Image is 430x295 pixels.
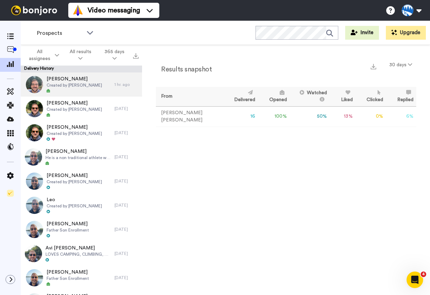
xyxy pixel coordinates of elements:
span: Created by [PERSON_NAME] [47,203,102,209]
img: 14ebfb80-7e75-406c-948e-f739542e143e-thumb.jpg [26,221,43,238]
span: All assignees [26,48,53,62]
div: [DATE] [114,106,139,111]
span: [PERSON_NAME] [47,172,102,179]
span: Created by [PERSON_NAME] [47,82,102,88]
img: vm-color.svg [72,5,83,16]
img: 5d7611ee-3730-435e-9496-383b4f27760f-thumb.jpg [26,173,43,190]
img: 984c8e46-9565-4b09-9999-08b5124ebaf6-thumb.jpg [26,124,43,141]
img: e6146410-8765-4261-874e-a75ec37d1199-thumb.jpg [25,148,42,166]
span: 4 [421,272,426,277]
a: LeoCreated by [PERSON_NAME][DATE] [21,193,142,217]
div: [DATE] [114,251,139,256]
button: Export a summary of each team member’s results that match this filter now. [369,61,378,71]
span: Father Son Enrollment [47,276,89,281]
td: 13 % [330,106,356,127]
div: [DATE] [114,275,139,281]
button: All assignees [22,46,63,65]
a: [PERSON_NAME]Created by [PERSON_NAME]1 hr. ago [21,72,142,97]
span: [PERSON_NAME] [47,269,89,276]
span: [PERSON_NAME] [47,124,102,131]
button: 365 days [98,46,131,65]
span: Father Son Enrollment [47,227,89,233]
th: Watched [290,87,330,106]
h2: Results snapshot [156,66,212,73]
a: [PERSON_NAME]Created by [PERSON_NAME][DATE] [21,97,142,121]
span: Created by [PERSON_NAME] [47,179,102,185]
span: LOVES CAMPING, CLIMBING, SAILING, AND [GEOGRAPHIC_DATA]. [46,252,111,257]
div: Delivery History [21,66,142,72]
th: Liked [330,87,356,106]
span: [PERSON_NAME] [47,220,89,227]
div: [DATE] [114,203,139,208]
iframe: Intercom live chat [407,272,423,288]
img: 4f833398-745e-4197-b6e7-32f5c5fbfad0-thumb.jpg [26,197,43,214]
div: [DATE] [114,130,139,136]
img: export.svg [133,53,139,59]
th: Delivered [223,87,258,106]
div: [DATE] [114,227,139,232]
td: 6 % [386,106,416,127]
img: 3deed3f5-f89f-4af1-970f-0fe82508ab9f-thumb.jpg [25,245,42,262]
td: 16 [223,106,258,127]
span: [PERSON_NAME] [47,76,102,82]
img: Checklist.svg [7,190,14,197]
span: He is a non traditional athlete who prefers adventure sports like mountain biking, swimming and s... [46,155,111,160]
button: Export all results that match these filters now. [131,50,141,60]
a: Avi [PERSON_NAME]LOVES CAMPING, CLIMBING, SAILING, AND [GEOGRAPHIC_DATA].[DATE] [21,242,142,266]
a: [PERSON_NAME]Created by [PERSON_NAME][DATE] [21,169,142,193]
a: [PERSON_NAME]Father Son Enrollment[DATE] [21,266,142,290]
span: [PERSON_NAME] [47,100,102,107]
button: All results [63,46,98,65]
td: [PERSON_NAME] [PERSON_NAME] [156,106,223,127]
td: 100 % [258,106,290,127]
a: [PERSON_NAME]Created by [PERSON_NAME][DATE] [21,121,142,145]
img: export.svg [371,64,376,69]
span: Created by [PERSON_NAME] [47,107,102,112]
button: Invite [345,26,379,40]
a: [PERSON_NAME]Father Son Enrollment[DATE] [21,217,142,242]
th: Opened [258,87,290,106]
td: 50 % [290,106,330,127]
div: [DATE] [114,154,139,160]
span: Created by [PERSON_NAME] [47,131,102,136]
button: 30 days [385,59,416,71]
span: Prospects [37,29,83,37]
th: Replied [386,87,416,106]
th: Clicked [356,87,386,106]
img: a26f4e5c-1062-491b-9d02-19cd5e47780c-thumb.jpg [26,269,43,286]
span: [PERSON_NAME] [46,148,111,155]
button: Upgrade [386,26,426,40]
a: [PERSON_NAME]He is a non traditional athlete who prefers adventure sports like mountain biking, s... [21,145,142,169]
img: bj-logo-header-white.svg [8,6,60,15]
img: b3494b9b-5420-4288-a479-9a9549bd9822-thumb.jpg [26,100,43,117]
span: Avi [PERSON_NAME] [46,245,111,252]
th: From [156,87,223,106]
div: [DATE] [114,178,139,184]
td: 0 % [356,106,386,127]
span: Leo [47,196,102,203]
div: 1 hr. ago [114,82,139,87]
span: Video messaging [88,6,140,15]
img: f57a8cd2-0cc2-49ee-b936-66dfadfbf84f-thumb.jpg [26,76,43,93]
